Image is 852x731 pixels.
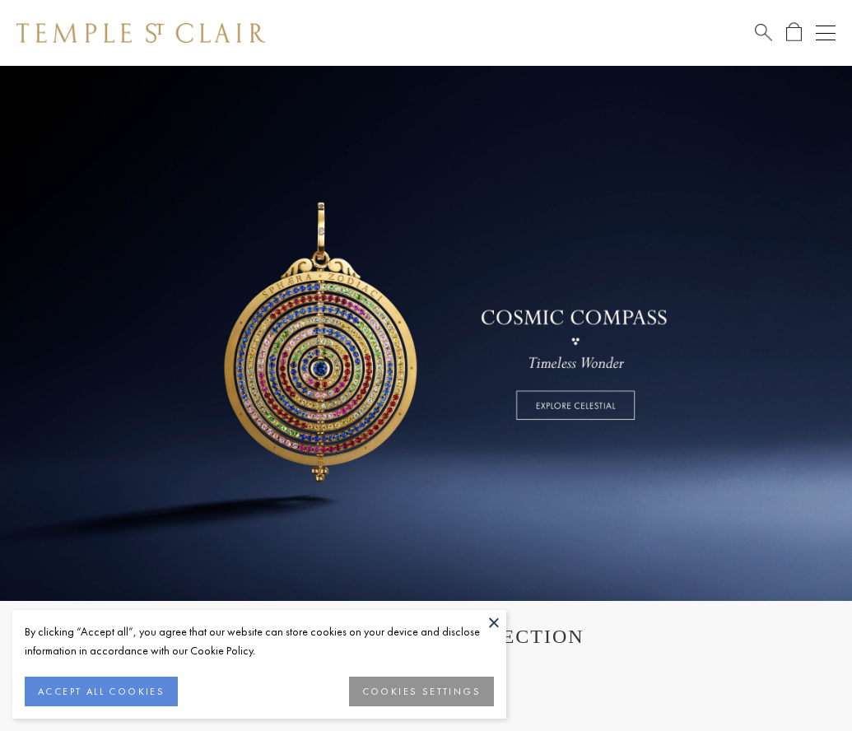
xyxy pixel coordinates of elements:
a: Search [755,22,772,43]
a: Open Shopping Bag [786,22,802,43]
div: By clicking “Accept all”, you agree that our website can store cookies on your device and disclos... [25,622,494,660]
button: ACCEPT ALL COOKIES [25,677,178,706]
button: Open navigation [816,23,836,43]
img: Temple St. Clair [16,23,265,43]
button: COOKIES SETTINGS [349,677,494,706]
